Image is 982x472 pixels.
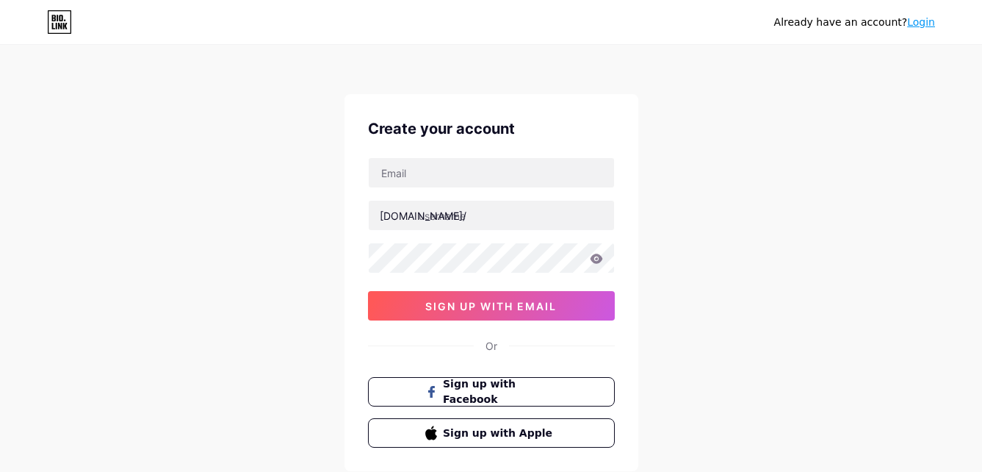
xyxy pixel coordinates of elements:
input: Email [369,158,614,187]
div: Create your account [368,118,615,140]
input: username [369,201,614,230]
a: Login [907,16,935,28]
div: [DOMAIN_NAME]/ [380,208,466,224]
span: Sign up with Facebook [443,376,557,407]
button: Sign up with Facebook [368,377,615,407]
span: Sign up with Apple [443,426,557,441]
div: Or [485,338,497,354]
button: sign up with email [368,291,615,321]
button: Sign up with Apple [368,418,615,448]
div: Already have an account? [774,15,935,30]
span: sign up with email [425,300,557,312]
